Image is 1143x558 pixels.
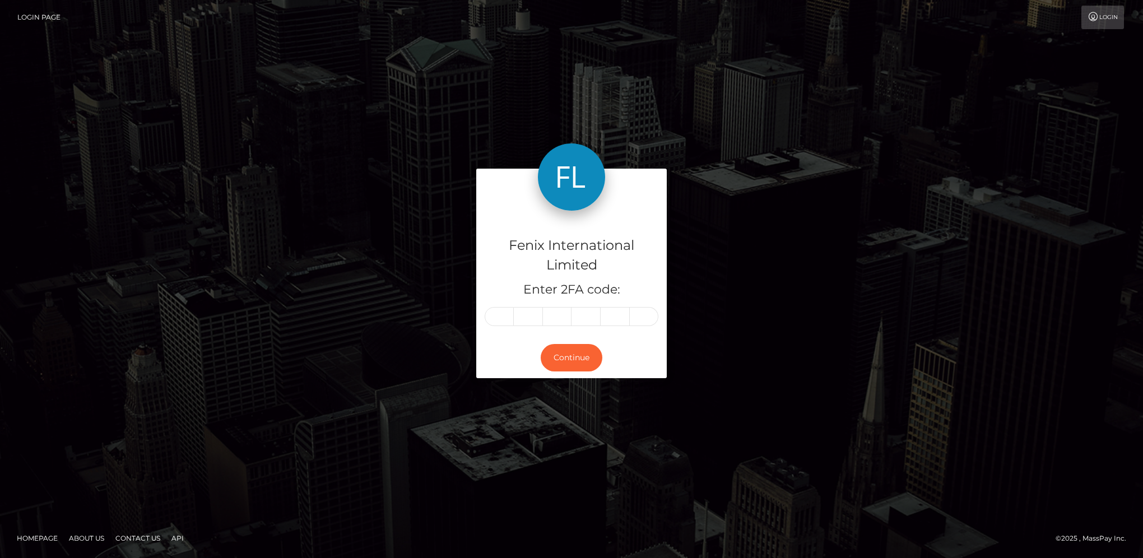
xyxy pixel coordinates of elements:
[64,529,109,547] a: About Us
[111,529,165,547] a: Contact Us
[485,281,658,299] h5: Enter 2FA code:
[1081,6,1124,29] a: Login
[485,236,658,275] h4: Fenix International Limited
[12,529,62,547] a: Homepage
[538,143,605,211] img: Fenix International Limited
[541,344,602,371] button: Continue
[167,529,188,547] a: API
[1056,532,1135,545] div: © 2025 , MassPay Inc.
[17,6,61,29] a: Login Page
